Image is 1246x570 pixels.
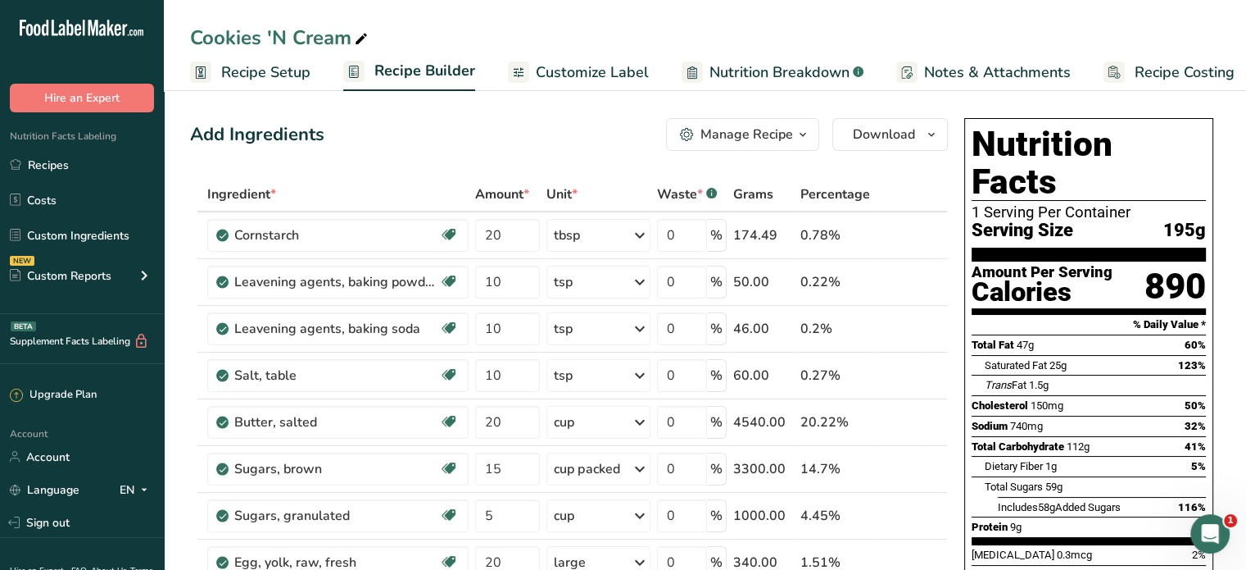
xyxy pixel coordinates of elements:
div: Salt, table [234,366,439,385]
div: 14.7% [800,459,870,479]
div: 0.2% [800,319,870,339]
span: Notes & Attachments [924,62,1071,84]
div: Amount Per Serving [972,265,1112,280]
span: Amount [475,185,529,204]
span: Download [853,125,915,144]
div: tsp [554,272,573,292]
div: tsp [554,319,573,339]
span: Ingredient [207,185,276,204]
span: Total Fat [972,339,1014,351]
div: Add Ingredients [190,121,324,148]
span: Dietary Fiber [985,460,1043,472]
span: 0.3mcg [1057,549,1092,561]
div: 4540.00 [733,413,794,432]
span: Includes Added Sugars [998,501,1121,513]
button: Manage Recipe [666,118,819,151]
div: 1 Serving Per Container [972,204,1206,221]
div: 0.27% [800,366,870,385]
div: 46.00 [733,319,794,339]
div: Calories [972,280,1112,304]
span: Fat [985,379,1026,391]
span: Recipe Setup [221,62,310,84]
span: 116% [1178,501,1206,513]
span: 1.5g [1029,379,1049,391]
a: Notes & Attachments [896,54,1071,91]
span: Total Sugars [985,481,1043,493]
div: Leavening agents, baking powder, low-sodium [234,272,439,292]
a: Customize Label [508,54,649,91]
span: Saturated Fat [985,359,1047,372]
span: 1 [1224,514,1237,527]
div: Cornstarch [234,226,439,245]
a: Nutrition Breakdown [682,54,863,91]
span: 195g [1163,221,1206,241]
span: Serving Size [972,221,1073,241]
span: 41% [1185,440,1206,453]
span: 2% [1192,549,1206,561]
button: Download [832,118,948,151]
div: cup [554,413,574,432]
span: [MEDICAL_DATA] [972,549,1054,561]
span: Grams [733,185,773,204]
div: 20.22% [800,413,870,432]
h1: Nutrition Facts [972,125,1206,201]
div: 0.78% [800,226,870,245]
iframe: Intercom live chat [1190,514,1230,554]
button: Hire an Expert [10,84,154,112]
span: 59g [1045,481,1062,493]
span: 150mg [1031,399,1063,412]
div: 174.49 [733,226,794,245]
a: Language [10,476,79,504]
section: % Daily Value * [972,315,1206,335]
span: 740mg [1010,420,1043,432]
div: 60.00 [733,366,794,385]
div: 3300.00 [733,459,794,479]
div: NEW [10,256,34,266]
a: Recipe Costing [1103,54,1235,91]
span: 58g [1038,501,1055,513]
div: Leavening agents, baking soda [234,319,439,339]
i: Trans [985,379,1012,391]
span: Unit [546,185,578,204]
span: 50% [1185,399,1206,412]
span: Percentage [800,185,870,204]
div: cup [554,506,574,526]
span: 32% [1185,420,1206,432]
div: Waste [657,185,717,204]
span: 47g [1017,339,1034,351]
div: tbsp [554,226,580,245]
a: Recipe Builder [343,52,475,92]
span: Recipe Builder [374,60,475,82]
span: Nutrition Breakdown [709,62,850,84]
a: Recipe Setup [190,54,310,91]
span: 123% [1178,359,1206,372]
span: Total Carbohydrate [972,440,1064,453]
span: 25g [1049,359,1067,372]
div: 0.22% [800,272,870,292]
span: Customize Label [536,62,649,84]
div: Custom Reports [10,267,111,285]
div: BETA [11,321,36,331]
div: Butter, salted [234,413,439,432]
div: Manage Recipe [700,125,793,144]
span: 5% [1191,460,1206,472]
span: 112g [1067,440,1090,453]
span: 60% [1185,339,1206,351]
span: Cholesterol [972,399,1028,412]
span: 9g [1010,521,1022,533]
div: 50.00 [733,272,794,292]
span: Protein [972,521,1008,533]
div: 890 [1144,265,1206,308]
span: Recipe Costing [1135,62,1235,84]
div: cup packed [554,459,619,479]
span: Sodium [972,420,1008,432]
div: Upgrade Plan [10,387,97,404]
div: Sugars, brown [234,459,439,479]
div: tsp [554,366,573,385]
div: 1000.00 [733,506,794,526]
span: 1g [1045,460,1057,472]
div: Sugars, granulated [234,506,439,526]
div: Cookies 'N Cream [190,23,371,52]
div: EN [120,480,154,499]
div: 4.45% [800,506,870,526]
